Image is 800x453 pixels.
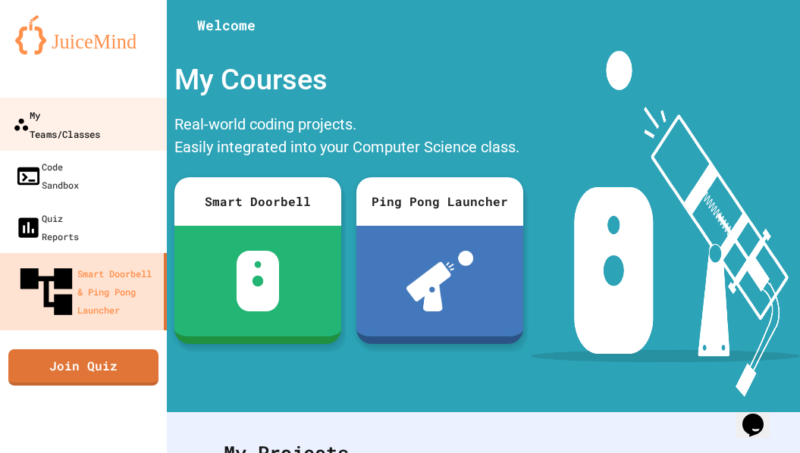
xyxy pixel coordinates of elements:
a: Join Quiz [8,349,158,386]
div: My Courses [167,51,531,109]
iframe: chat widget [736,392,785,438]
img: logo-orange.svg [15,15,152,55]
img: sdb-white.svg [237,251,280,311]
div: Smart Doorbell & Ping Pong Launcher [15,261,158,323]
img: ppl-with-ball.png [406,251,474,311]
div: Ping Pong Launcher [356,177,523,226]
div: My Teams/Classes [13,105,100,142]
div: Code Sandbox [15,158,79,194]
img: banner-image-my-projects.png [531,51,800,397]
div: Quiz Reports [15,209,79,245]
div: Real-world coding projects. Easily integrated into your Computer Science class. [167,109,531,166]
div: Smart Doorbell [174,177,341,226]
